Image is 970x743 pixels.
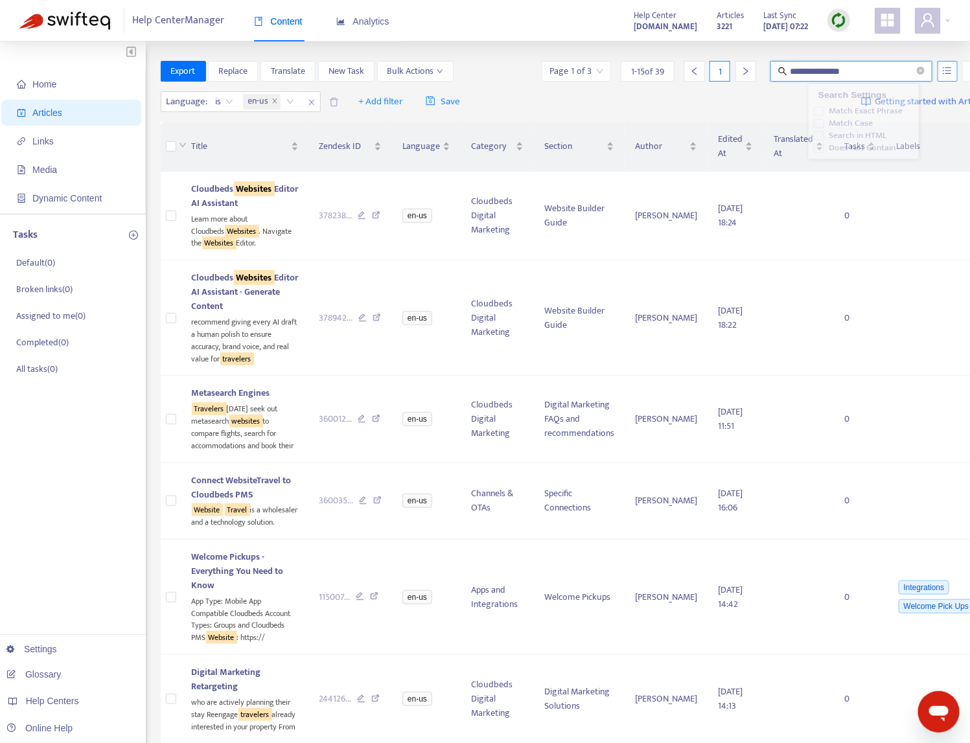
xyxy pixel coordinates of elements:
span: Author [635,139,687,154]
span: link [17,137,26,146]
a: [DOMAIN_NAME] [634,19,697,34]
td: 0 [834,463,886,540]
span: Does Not Contain [824,151,901,165]
span: 1 - 15 of 39 [631,65,664,78]
span: Save [426,94,460,109]
sqkw: Websites [234,270,275,285]
div: is a wholesaler and a technology solution. [192,502,299,529]
sqkw: Websites [234,181,275,196]
td: Cloudbeds Digital Marketing [461,376,534,463]
span: Analytics [336,16,389,27]
td: Apps and Integrations [461,540,534,655]
span: appstore [880,12,895,28]
button: Bulk Actionsdown [377,61,454,82]
span: Help Center Manager [133,8,225,33]
span: [DATE] 14:42 [718,582,743,612]
span: down [437,68,443,74]
span: Digital Marketing Retargeting [192,665,261,694]
div: Learn more about Cloudbeds . Navigate the Editor. [192,211,299,249]
span: Export [171,64,196,78]
span: [DATE] 18:22 [718,303,743,332]
div: 1 [710,61,730,82]
span: 378238 ... [319,209,352,223]
span: Welcome Pickups - Everything You Need to Know [192,549,284,593]
span: 360012 ... [319,412,352,426]
button: unordered-list [938,61,958,82]
sqkw: Websites [202,236,237,249]
span: Articles [32,108,62,118]
td: 0 [834,376,886,463]
span: New Task [329,64,364,78]
button: saveSave [416,91,470,112]
span: en-us [402,412,432,426]
span: + Add filter [358,94,403,109]
td: Digital Marketing FAQs and recommendations [534,376,625,463]
span: Search in HTML [824,137,892,151]
span: book [254,17,263,26]
span: Home [32,79,56,89]
span: Section [544,139,604,154]
span: Connect WebsiteTravel to Cloudbeds PMS [192,473,292,502]
a: Online Help [6,723,73,733]
div: who are actively planning their stay Reengage already interested in your property From [192,694,299,733]
span: user [920,12,936,28]
span: Integrations [899,580,950,595]
span: Match Exact Phrase [824,108,908,122]
p: Default ( 0 ) [16,256,55,269]
strong: [DATE] 07:22 [763,19,808,34]
td: Channels & OTAs [461,463,534,540]
span: [DATE] 11:51 [718,404,743,433]
td: 0 [834,172,886,260]
span: 244126 ... [319,692,352,706]
span: unordered-list [943,66,952,75]
span: Content [254,16,303,27]
span: Category [471,139,513,154]
span: right [741,67,750,76]
button: Translate [260,61,316,82]
span: en-us [402,590,432,604]
span: Links [32,136,54,146]
div: App Type: Mobile App Compatible Cloudbeds Account Types: Groups and Cloudbeds PMS : https:// [192,593,299,644]
th: Edited At [708,122,763,172]
sqkw: Website [192,503,223,516]
span: close-circle [917,65,925,78]
img: sync.dc5367851b00ba804db3.png [831,12,847,29]
span: Metasearch Engines [192,385,270,400]
td: Website Builder Guide [534,260,625,376]
span: file-image [17,165,26,174]
sqkw: travelers [220,352,254,365]
td: [PERSON_NAME] [625,172,708,260]
span: Match Case [824,122,878,137]
span: is [216,92,233,111]
td: [PERSON_NAME] [625,260,708,376]
span: [DATE] 18:24 [718,201,743,230]
span: delete [329,97,339,107]
th: Title [181,122,309,172]
span: down [179,141,187,149]
th: Translated At [763,122,834,172]
span: Translate [271,64,305,78]
td: Welcome Pickups [534,540,625,655]
div: recommend giving every AI draft a human polish to ensure accuracy, brand voice, and real value for [192,314,299,365]
span: en-us [402,494,432,508]
sqkw: Travel [225,503,250,516]
span: Translated At [774,132,813,161]
td: [PERSON_NAME] [625,376,708,463]
td: 0 [834,260,886,376]
span: close [271,98,278,106]
span: account-book [17,108,26,117]
button: Export [161,61,206,82]
th: Category [461,122,534,172]
span: 378942 ... [319,311,353,325]
td: [PERSON_NAME] [625,540,708,655]
span: save [426,96,435,106]
a: Settings [6,644,57,654]
span: Cloudbeds Editor AI Assistant - Generate Content [192,270,299,314]
iframe: Button to launch messaging window [918,691,960,733]
span: Dynamic Content [32,193,102,203]
span: en-us [402,209,432,223]
span: Cloudbeds Editor AI Assistant [192,181,299,211]
p: Broken links ( 0 ) [16,282,73,296]
sqkw: Travelers [192,402,227,415]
